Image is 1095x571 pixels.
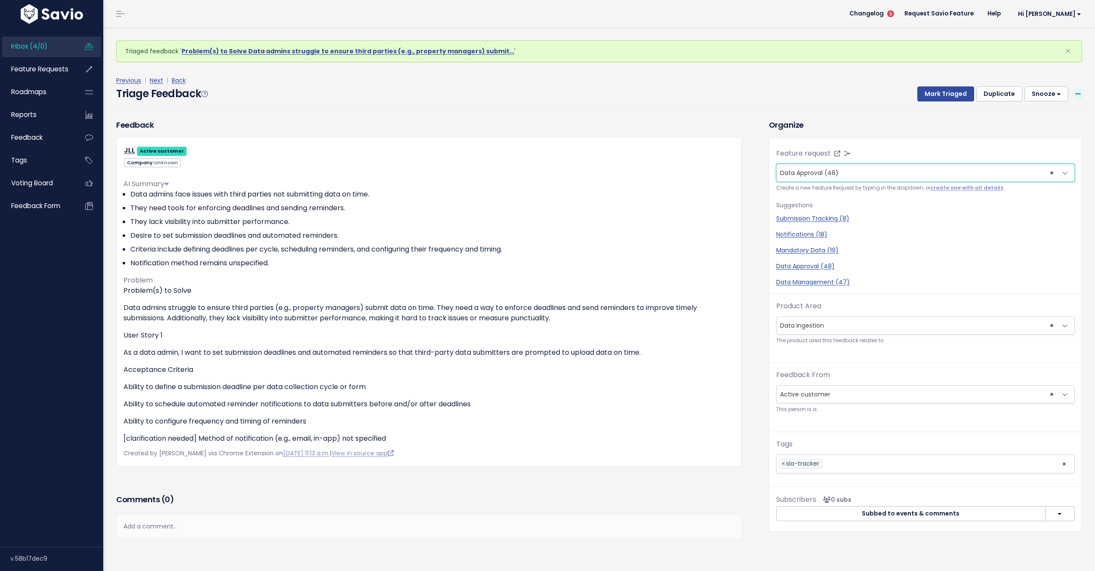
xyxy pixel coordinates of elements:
[769,119,1082,131] h3: Organize
[182,47,514,55] a: Problem(s) to Solve Data admins struggle to ensure third parties (e.g., property managers) submit…
[887,10,894,17] span: 5
[123,330,734,341] p: User Story 1
[898,7,981,20] a: Request Savio Feature
[123,179,169,189] span: AI Summary
[776,230,1075,239] a: Notifications (18)
[1018,11,1081,17] span: Hi [PERSON_NAME]
[123,449,394,457] span: Created by [PERSON_NAME] via Chrome Extension on |
[776,214,1075,223] a: Submission Tracking (8)
[781,459,785,468] span: ×
[150,76,163,85] a: Next
[11,133,43,142] span: Feedback
[123,365,734,375] p: Acceptance Criteria
[11,64,68,74] span: Feature Requests
[116,119,154,131] h3: Feedback
[331,449,394,457] a: View in source app
[124,145,135,155] a: JLL
[776,184,1075,193] small: Create a new Feature Request by typing in the dropdown, or .
[123,285,734,296] p: Problem(s) to Solve
[776,506,1046,522] button: Subbed to events & comments
[124,158,181,167] span: Company:
[776,200,1075,211] p: Suggestions
[10,547,103,570] div: v.58b17dec9
[123,303,734,323] p: Data admins struggle to ensure third parties (e.g., property managers) submit data on time. They ...
[776,278,1075,287] a: Data Management (47)
[123,275,153,285] span: Problem
[123,399,734,409] p: Ability to schedule automated reminder notifications to data submitters before and/or after deadl...
[917,86,974,102] button: Mark Triaged
[776,494,816,504] span: Subscribers
[820,495,851,504] span: <p><strong>Subscribers</strong><br><br> No subscribers yet<br> </p>
[776,385,1075,403] span: Active customer
[776,246,1075,255] a: Mandatory Data (19)
[1065,44,1071,58] span: ×
[1056,41,1080,61] button: Close
[1050,164,1054,181] span: ×
[172,76,186,85] a: Back
[11,201,60,210] span: Feedback form
[776,439,793,449] label: Tags
[283,449,330,457] a: [DATE] 11:13 a.m.
[19,4,85,24] img: logo-white.9d6f32f41409.svg
[976,86,1022,102] button: Duplicate
[776,405,1075,414] small: This person is a...
[777,317,1057,334] span: Data Ingestion
[154,159,178,166] span: Unknown
[776,336,1075,345] small: The product area this feedback relates to
[849,11,884,17] span: Changelog
[140,147,184,154] strong: Active customer
[116,86,207,101] h4: Triage Feedback
[116,76,141,85] a: Previous
[130,217,734,227] li: They lack visibility into submitter performance.
[2,196,71,216] a: Feedback form
[776,262,1075,271] a: Data Approval (48)
[123,416,734,427] p: Ability to configure frequency and timing of reminders
[11,110,37,119] span: Reports
[2,37,71,56] a: Inbox (4/0)
[116,40,1082,62] div: Triaged feedback ' '
[130,203,734,213] li: They need tools for enforcing deadlines and sending reminders.
[130,230,734,241] li: Desire to set submission deadlines and automated reminders.
[776,301,821,311] label: Product Area
[11,178,53,187] span: Voting Board
[2,59,71,79] a: Feature Requests
[11,156,27,165] span: Tags
[123,382,734,392] p: Ability to define a submission deadline per data collection cycle or form
[776,316,1075,335] span: Data Ingestion
[130,258,734,268] li: Notification method remains unspecified.
[11,42,47,51] span: Inbox (4/0)
[2,105,71,125] a: Reports
[1050,386,1054,403] span: ×
[123,433,734,444] p: [clarification needed] Method of notification (e.g., email, in-app) not specified
[776,370,830,380] label: Feedback From
[116,494,742,506] h3: Comments ( )
[116,514,742,539] div: Add a comment...
[1062,455,1067,473] span: ×
[981,7,1008,20] a: Help
[780,169,839,177] span: Data Approval (48)
[165,76,170,85] span: |
[779,459,822,469] li: sla-tracker
[930,184,1003,191] a: create one with all details
[2,128,71,147] a: Feedback
[786,459,819,468] span: sla-tracker
[2,82,71,102] a: Roadmaps
[11,87,46,96] span: Roadmaps
[776,148,831,159] label: Feature request
[130,244,734,255] li: Criteria include defining deadlines per cycle, scheduling reminders, and configuring their freque...
[1008,7,1088,21] a: Hi [PERSON_NAME]
[1050,317,1054,334] span: ×
[123,347,734,358] p: As a data admin, I want to set submission deadlines and automated reminders so that third-party d...
[2,173,71,193] a: Voting Board
[777,386,1057,403] span: Active customer
[1024,86,1068,102] button: Snooze
[143,76,148,85] span: |
[165,494,170,505] span: 0
[2,150,71,170] a: Tags
[130,189,734,200] li: Data admins face issues with third parties not submitting data on time.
